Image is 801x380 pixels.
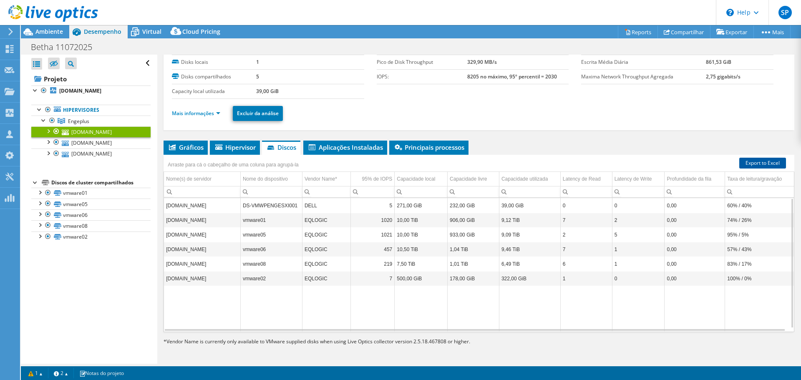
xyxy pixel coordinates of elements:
[350,242,395,257] td: Column 95% de IOPS, Value 457
[266,143,296,151] span: Discos
[499,257,560,271] td: Column Capacidade utilizada, Value 6,49 TiB
[377,73,467,81] label: IOPS:
[350,172,395,186] td: 95% de IOPS Column
[168,143,204,151] span: Gráficos
[59,87,101,94] b: [DOMAIN_NAME]
[35,28,63,35] span: Ambiente
[725,242,794,257] td: Column Taxa de leitura/gravação, Value 57% / 43%
[395,186,448,197] td: Column Capacidade local, Filter cell
[350,186,395,197] td: Column 95% de IOPS, Filter cell
[307,143,383,151] span: Aplicações Instaladas
[727,174,782,184] div: Taxa de leitura/gravação
[350,227,395,242] td: Column 95% de IOPS, Value 1021
[560,271,612,286] td: Column Latency de Read, Value 1
[395,213,448,227] td: Column Capacidade local, Value 10,00 TiB
[706,58,731,65] b: 861,53 GiB
[350,257,395,271] td: Column 95% de IOPS, Value 219
[395,198,448,213] td: Column Capacidade local, Value 271,00 GiB
[448,198,499,213] td: Column Capacidade livre, Value 232,00 GiB
[350,213,395,227] td: Column 95% de IOPS, Value 1020
[560,242,612,257] td: Column Latency de Read, Value 7
[725,257,794,271] td: Column Taxa de leitura/gravação, Value 83% / 17%
[362,174,393,184] div: 95% de IOPS
[581,58,706,66] label: Escrita Média Diária
[172,58,256,66] label: Disks locais
[778,6,792,19] span: SP
[450,174,487,184] div: Capacidade livre
[240,242,302,257] td: Column Nome do dispositivo, Value vmware06
[706,73,741,80] b: 2,75 gigabits/s
[23,368,48,378] a: 1
[665,242,725,257] td: Column Profundidade da fila, Value 0,00
[448,213,499,227] td: Column Capacidade livre, Value 906,00 GiB
[240,213,302,227] td: Column Nome do dispositivo, Value vmware01
[739,158,786,169] a: Export to Excel
[302,257,350,271] td: Column Vendor Name*, Value EQLOGIC
[31,209,151,220] a: vmware06
[665,186,725,197] td: Column Profundidade da fila, Filter cell
[665,271,725,286] td: Column Profundidade da fila, Value 0,00
[560,227,612,242] td: Column Latency de Read, Value 2
[665,227,725,242] td: Column Profundidade da fila, Value 0,00
[305,174,337,184] div: Vendor Name*
[665,198,725,213] td: Column Profundidade da fila, Value 0,00
[27,43,105,52] h1: Betha 11072025
[612,198,665,213] td: Column Latency de Write, Value 0
[31,86,151,96] a: [DOMAIN_NAME]
[256,88,279,95] b: 39,00 GiB
[164,213,240,227] td: Column Nome(s) de servidor, Value vmwpengesxi001.betha.com.br
[302,242,350,257] td: Column Vendor Name*, Value EQLOGIC
[563,174,601,184] div: Latency de Read
[657,25,710,38] a: Compartilhar
[725,227,794,242] td: Column Taxa de leitura/gravação, Value 95% / 5%
[395,271,448,286] td: Column Capacidade local, Value 500,00 GiB
[164,155,794,332] div: Data grid
[499,242,560,257] td: Column Capacidade utilizada, Value 9,46 TiB
[172,87,256,96] label: Capacity local utilizada
[233,106,283,121] a: Excluir da análise
[240,172,302,186] td: Nome do dispositivo Column
[393,143,464,151] span: Principais processos
[665,172,725,186] td: Profundidade da fila Column
[240,257,302,271] td: Column Nome do dispositivo, Value vmware08
[725,186,794,197] td: Column Taxa de leitura/gravação, Filter cell
[665,213,725,227] td: Column Profundidade da fila, Value 0,00
[214,143,256,151] span: Hipervisor
[172,110,220,117] a: Mais informações
[560,172,612,186] td: Latency de Read Column
[73,368,130,378] a: Notas do projeto
[560,186,612,197] td: Column Latency de Read, Filter cell
[560,198,612,213] td: Column Latency de Read, Value 0
[166,159,301,171] div: Arraste para cá o cabeçalho de uma coluna para agrupá-la
[499,172,560,186] td: Capacidade utilizada Column
[31,126,151,137] a: [DOMAIN_NAME]
[560,257,612,271] td: Column Latency de Read, Value 6
[166,174,212,184] div: Nome(s) de servidor
[499,227,560,242] td: Column Capacidade utilizada, Value 9,09 TiB
[467,73,557,80] b: 8205 no máximo, 95º percentil = 2030
[302,227,350,242] td: Column Vendor Name*, Value EQLOGIC
[31,148,151,159] a: [DOMAIN_NAME]
[725,172,794,186] td: Taxa de leitura/gravação Column
[164,186,240,197] td: Column Nome(s) de servidor, Filter cell
[48,368,74,378] a: 2
[448,227,499,242] td: Column Capacidade livre, Value 933,00 GiB
[395,227,448,242] td: Column Capacidade local, Value 10,00 TiB
[164,257,240,271] td: Column Nome(s) de servidor, Value vmwpengesxi001.betha.com.br
[581,73,706,81] label: Maxima Network Throughput Agregada
[499,198,560,213] td: Column Capacidade utilizada, Value 39,00 GiB
[31,220,151,231] a: vmware08
[615,174,652,184] div: Latency de Write
[725,198,794,213] td: Column Taxa de leitura/gravação, Value 60% / 40%
[240,227,302,242] td: Column Nome do dispositivo, Value vmware05
[240,198,302,213] td: Column Nome do dispositivo, Value DS-VMWPENGESXI001
[612,257,665,271] td: Column Latency de Write, Value 1
[350,198,395,213] td: Column 95% de IOPS, Value 5
[395,172,448,186] td: Capacidade local Column
[302,198,350,213] td: Column Vendor Name*, Value DELL
[612,227,665,242] td: Column Latency de Write, Value 5
[164,198,240,213] td: Column Nome(s) de servidor, Value vmwpengesxi001.betha.com.br
[448,186,499,197] td: Column Capacidade livre, Filter cell
[618,25,658,38] a: Reports
[164,271,240,286] td: Column Nome(s) de servidor, Value vmwpengesxi001.betha.com.br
